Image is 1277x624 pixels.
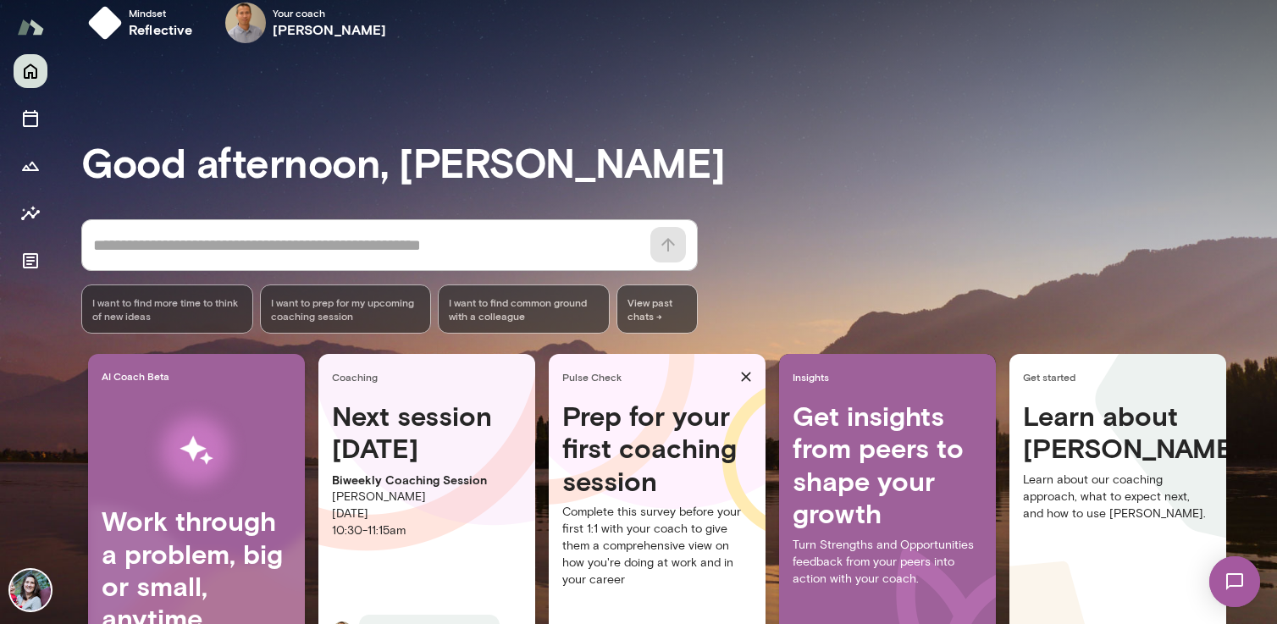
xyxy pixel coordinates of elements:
span: I want to find common ground with a colleague [449,295,599,323]
p: [DATE] [332,505,522,522]
h4: Next session [DATE] [332,400,522,465]
button: Sessions [14,102,47,135]
img: Mento [17,11,44,43]
p: Learn about our coaching approach, what to expect next, and how to use [PERSON_NAME]. [1023,472,1213,522]
img: AI Workflows [121,397,272,505]
h4: Prep for your first coaching session [562,400,752,497]
div: I want to prep for my upcoming coaching session [260,284,432,334]
span: Coaching [332,370,528,384]
div: I want to find common ground with a colleague [438,284,610,334]
span: Get started [1023,370,1219,384]
span: I want to prep for my upcoming coaching session [271,295,421,323]
span: Mindset [129,6,193,19]
span: Insights [793,370,989,384]
span: Pulse Check [562,370,733,384]
button: Home [14,54,47,88]
button: Insights [14,196,47,230]
span: AI Coach Beta [102,369,298,383]
h6: reflective [129,19,193,40]
p: [PERSON_NAME] [332,489,522,505]
p: Complete this survey before your first 1:1 with your coach to give them a comprehensive view on h... [562,504,752,588]
span: Your coach [273,6,387,19]
img: Kevin Au [225,3,266,43]
div: I want to find more time to think of new ideas [81,284,253,334]
img: Julia Miller [10,570,51,610]
h3: Good afternoon, [PERSON_NAME] [81,138,1277,185]
p: Turn Strengths and Opportunities feedback from your peers into action with your coach. [793,537,982,588]
h6: [PERSON_NAME] [273,19,387,40]
button: Growth Plan [14,149,47,183]
h4: Get insights from peers to shape your growth [793,400,982,530]
p: 10:30 - 11:15am [332,522,522,539]
span: I want to find more time to think of new ideas [92,295,242,323]
p: Biweekly Coaching Session [332,472,522,489]
span: View past chats -> [616,284,698,334]
h4: Learn about [PERSON_NAME] [1023,400,1213,465]
img: mindset [88,6,122,40]
button: Documents [14,244,47,278]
